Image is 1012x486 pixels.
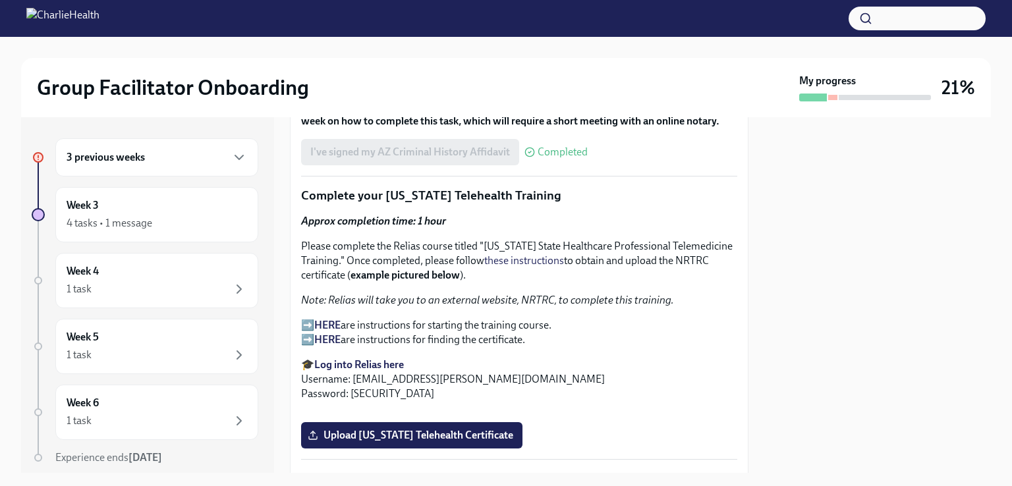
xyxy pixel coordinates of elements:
div: 1 task [67,282,92,296]
p: ➡️ are instructions for starting the training course. ➡️ are instructions for finding the certifi... [301,318,737,347]
h6: Week 6 [67,396,99,410]
a: HERE [314,319,341,331]
h3: 21% [942,76,975,99]
em: Note: Relias will take you to an external website, NRTRC, to complete this training. [301,294,674,306]
a: Week 51 task [32,319,258,374]
strong: [DATE] [128,451,162,464]
div: 3 previous weeks [55,138,258,176]
h6: Week 3 [67,198,99,213]
span: Experience ends [55,451,162,464]
p: 🎓 Username: [EMAIL_ADDRESS][PERSON_NAME][DOMAIN_NAME] Password: [SECURITY_DATA] [301,358,737,401]
div: 1 task [67,348,92,362]
strong: example pictured below [351,269,460,281]
img: CharlieHealth [26,8,99,29]
a: Week 41 task [32,253,258,308]
div: 1 task [67,414,92,428]
h6: Week 4 [67,264,99,279]
strong: Approx completion time: 1 hour [301,215,446,227]
a: these instructions [484,254,564,267]
a: Week 34 tasks • 1 message [32,187,258,242]
a: Week 61 task [32,385,258,440]
p: Please complete the Relias course titled "[US_STATE] State Healthcare Professional Telemedicine T... [301,239,737,283]
strong: My progress [799,74,856,88]
strong: You will receive instructions from [DOMAIN_NAME] to your Charlie Health email later in the week o... [301,100,734,127]
h6: Week 5 [67,330,99,344]
a: Log into Relias here [314,358,404,371]
span: Completed [538,147,588,157]
h2: Group Facilitator Onboarding [37,74,309,101]
a: HERE [314,333,341,346]
h6: 3 previous weeks [67,150,145,165]
p: Complete your [US_STATE] Telehealth Training [301,187,737,204]
div: 4 tasks • 1 message [67,216,152,230]
span: Upload [US_STATE] Telehealth Certificate [310,429,513,442]
label: Upload [US_STATE] Telehealth Certificate [301,422,522,448]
